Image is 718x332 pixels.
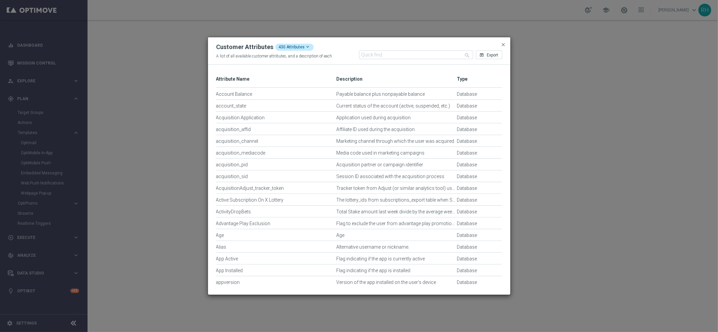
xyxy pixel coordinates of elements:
[336,91,457,103] div: Payable balance plus nonpayable balance
[336,244,457,256] div: Alternative username or nickname.
[457,209,477,215] span: Database
[216,150,337,162] div: acquisition_mediacode
[457,138,477,144] span: Database
[216,241,502,253] div: Press SPACE to select this row.
[457,197,477,203] div: Type
[216,91,337,103] div: Account Balance
[216,76,250,82] span: Attribute Name
[336,233,457,244] div: Age
[275,44,314,51] div: 430 Attributes
[336,76,363,82] span: Description
[457,185,477,191] span: Database
[457,76,468,82] span: Type
[336,174,457,185] div: Session ID associated with the acquisition process
[465,52,471,58] i: search
[457,268,477,274] div: Type
[336,268,457,279] div: Flag indicating if the app is installed
[457,162,477,168] div: Type
[216,100,502,112] div: Press SPACE to select this row.
[336,162,457,173] div: Acquisition partner or campaign identifier
[216,268,337,279] div: App Installed
[457,256,477,262] div: Type
[216,233,337,244] div: Age
[216,217,502,229] div: Press SPACE to select this row.
[457,221,477,226] span: Database
[216,127,337,138] div: acquisition_affid
[457,244,477,250] div: Type
[457,138,477,144] div: Type
[480,53,484,57] i: open_in_browser
[457,162,477,168] span: Database
[457,244,477,250] span: Database
[216,147,502,159] div: Press SPACE to select this row.
[336,221,457,232] div: Flag to exclude the user from advantage play promotions
[216,88,502,100] div: Press SPACE to select this row.
[457,127,477,132] span: Database
[457,150,477,156] div: Type
[359,50,473,59] input: Quick find
[336,127,457,138] div: Affiliate ID used during the acquisition
[457,91,477,97] span: Database
[216,53,360,59] div: A list of all available customer attributes, and a description of each.
[457,233,477,238] span: Database
[336,150,457,162] div: Media code used in marketing campaigns
[457,280,477,285] span: Database
[457,185,477,191] div: Type
[457,127,477,132] div: Type
[216,280,337,291] div: appversion
[216,138,337,150] div: acquisition_channel
[457,174,477,179] span: Database
[216,135,502,147] div: Press SPACE to select this row.
[487,53,499,57] span: Export
[216,112,502,123] div: Press SPACE to select this row.
[457,103,477,109] span: Database
[336,103,457,115] div: Current status of the account (active, suspended, etc.)
[216,170,502,182] div: Press SPACE to select this row.
[216,206,502,217] div: Press SPACE to select this row.
[336,197,457,209] div: The lottery_ids from subscriptions_export table when SUBSCRIPTION_STATUS equales IN PLAY
[216,244,337,256] div: Alias
[457,91,477,97] div: Type
[216,197,337,209] div: Active Subscription On X Lottery
[216,276,502,288] div: Press SPACE to select this row.
[457,115,477,121] div: Type
[501,42,506,47] span: close
[216,174,337,185] div: acquisition_sid
[457,197,477,203] span: Database
[216,209,337,220] div: ActivityDropBets
[336,185,457,197] div: Tracker token from Adjust (or similar analytics tool) used during acquisition
[336,280,457,291] div: Version of the app installed on the user’s device
[216,194,502,206] div: Press SPACE to select this row.
[457,268,477,274] span: Database
[216,123,502,135] div: Press SPACE to select this row.
[216,162,337,173] div: acquisition_pid
[216,256,337,267] div: App Active
[216,182,502,194] div: Press SPACE to select this row.
[457,233,477,238] div: Type
[336,209,457,220] div: Total Stake amount last week divide by the average weekly stake amount last four weeks
[457,150,477,156] span: Database
[216,264,502,276] div: Press SPACE to select this row.
[216,221,337,232] div: Advantage Play Exclusion
[216,44,274,51] div: Customer Attributes
[457,221,477,226] div: Type
[216,103,337,115] div: account_state
[216,115,337,126] div: Acquisition Application
[336,138,457,150] div: Marketing channel through which the user was acquired
[457,115,477,121] span: Database
[336,256,457,267] div: Flag indicating if the app is currently active
[457,103,477,109] div: Type
[216,229,502,241] div: Press SPACE to select this row.
[476,50,502,59] button: open_in_browser Export
[457,280,477,285] div: Type
[216,159,502,170] div: Press SPACE to select this row.
[336,115,457,126] div: Application used during acquisition
[216,185,337,197] div: AcquisitionAdjust_tracker_token
[457,209,477,215] div: Type
[457,256,477,262] span: Database
[216,253,502,264] div: Press SPACE to select this row.
[457,174,477,179] div: Type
